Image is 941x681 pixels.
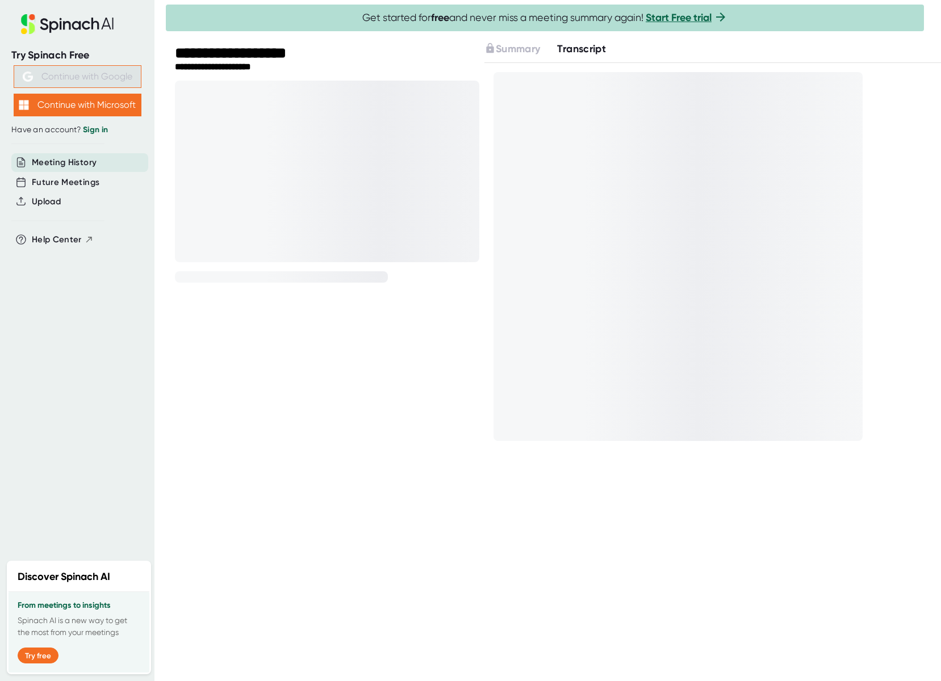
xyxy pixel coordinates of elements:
button: Upload [32,195,61,208]
img: Aehbyd4JwY73AAAAAElFTkSuQmCC [23,72,33,82]
button: Summary [484,41,540,57]
button: Try free [18,648,58,663]
div: Upgrade to access [484,41,557,57]
button: Future Meetings [32,176,99,189]
button: Transcript [557,41,606,57]
span: Transcript [557,43,606,55]
button: Help Center [32,233,94,246]
a: Start Free trial [646,11,712,24]
div: Have an account? [11,125,143,135]
p: Spinach AI is a new way to get the most from your meetings [18,615,140,638]
span: Help Center [32,233,82,246]
a: Sign in [83,125,108,134]
b: free [431,11,449,24]
span: Get started for and never miss a meeting summary again! [362,11,727,24]
h2: Discover Spinach AI [18,569,110,585]
button: Continue with Google [14,65,141,88]
button: Continue with Microsoft [14,94,141,116]
button: Meeting History [32,156,97,169]
div: Try Spinach Free [11,49,143,62]
span: Summary [496,43,540,55]
h3: From meetings to insights [18,601,140,610]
